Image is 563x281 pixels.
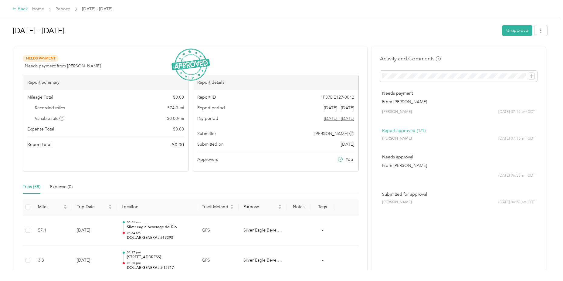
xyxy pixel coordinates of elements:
span: Approvers [197,156,218,163]
div: Back [12,5,28,13]
span: Needs Payment [23,55,59,62]
span: caret-up [63,204,67,207]
p: Needs payment [382,90,535,96]
div: Trips (38) [23,184,40,190]
td: GPS [197,245,239,276]
span: caret-up [108,204,112,207]
span: caret-down [278,206,282,210]
span: Variable rate [35,115,65,122]
th: Miles [33,199,72,215]
th: Notes [287,199,310,215]
span: Pay period [197,115,218,122]
td: 3.3 [33,245,72,276]
span: 1F87DE127-0042 [321,94,354,100]
span: Mileage Total [27,94,53,100]
th: Track Method [197,199,239,215]
h4: Activity and Comments [380,55,441,63]
span: [PERSON_NAME] [382,136,412,141]
p: 05:51 am [127,220,192,225]
span: - [322,228,323,233]
span: Expense Total [27,126,54,132]
iframe: Everlance-gr Chat Button Frame [529,247,563,281]
p: [STREET_ADDRESS] [127,255,192,260]
p: Report approved (1/1) [382,127,535,134]
td: [DATE] [72,215,117,246]
th: Tags [310,199,334,215]
p: Needs approval [382,154,535,160]
span: $ 0.00 [172,141,184,148]
span: Report period [197,105,225,111]
span: [DATE] 06:58 am CDT [498,173,535,178]
p: Silver eagle beverage del Rio [127,225,192,230]
td: Silver Eagle Beverages [239,215,287,246]
span: - [322,258,323,263]
span: caret-up [278,204,282,207]
span: [DATE] 07:16 am CDT [498,109,535,115]
span: [DATE] - [DATE] [324,105,354,111]
span: Submitter [197,130,216,137]
span: Go to pay period [324,115,354,122]
div: Report Summary [23,75,188,90]
span: $ 0.00 / mi [167,115,184,122]
td: [DATE] [72,245,117,276]
span: Miles [38,204,63,209]
img: ApprovedStamp [171,49,210,81]
span: Report ID [197,94,216,100]
span: caret-up [230,204,234,207]
span: [PERSON_NAME] [382,109,412,115]
span: [DATE] [341,141,354,147]
h1: Aug 24 - Sep 6, 2025 [13,23,498,38]
td: GPS [197,215,239,246]
span: [DATE] 07:16 am CDT [498,136,535,141]
p: 01:17 pm [127,250,192,255]
span: $ 0.00 [173,126,184,132]
span: Needs payment from [PERSON_NAME] [25,63,101,69]
td: Silver Eagle Beverages [239,245,287,276]
p: From [PERSON_NAME] [382,99,535,105]
p: Submitted for approval [382,191,535,198]
a: Reports [56,6,70,12]
span: Report total [27,141,52,148]
div: Report details [193,75,358,90]
th: Location [117,199,197,215]
td: 57.1 [33,215,72,246]
p: From [PERSON_NAME] [382,162,535,169]
span: caret-down [230,206,234,210]
span: Recorded miles [35,105,65,111]
p: DOLLAR GENERAL #19293 [127,235,192,241]
th: Purpose [239,199,287,215]
span: 574.3 mi [167,105,184,111]
p: 06:54 am [127,231,192,235]
span: [PERSON_NAME] [382,200,412,205]
span: Purpose [243,204,277,209]
span: caret-down [63,206,67,210]
a: Home [32,6,44,12]
span: $ 0.00 [173,94,184,100]
th: Trip Date [72,199,117,215]
span: Submitted on [197,141,224,147]
span: [DATE] 06:58 am CDT [498,200,535,205]
span: Trip Date [77,204,107,209]
span: caret-down [108,206,112,210]
div: Expense (0) [50,184,73,190]
p: DOLLAR GENERAL # 15717 [127,265,192,271]
span: [DATE] - [DATE] [82,6,112,12]
span: Track Method [202,204,229,209]
span: [PERSON_NAME] [314,130,348,137]
span: You [346,156,353,163]
button: Unapprove [502,25,532,36]
p: 01:30 pm [127,261,192,265]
